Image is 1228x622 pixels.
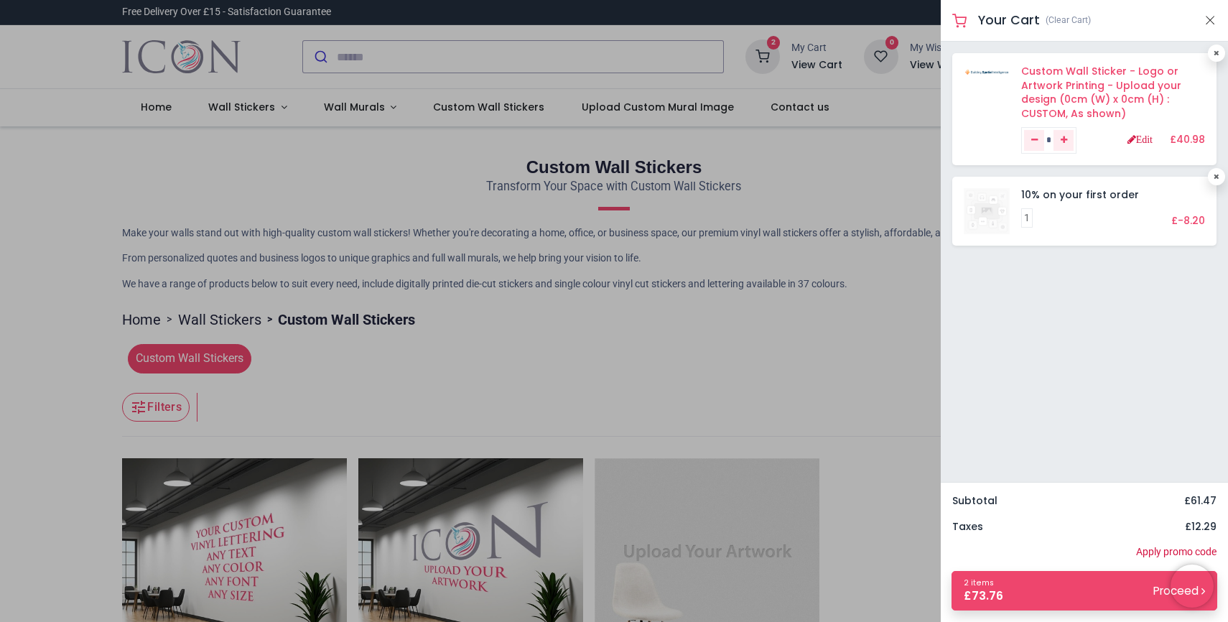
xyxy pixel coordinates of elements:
h6: £ [1170,133,1205,147]
a: Custom Wall Sticker - Logo or Artwork Printing - Upload your design (0cm (W) x 0cm (H) : CUSTOM, ... [1021,64,1181,121]
iframe: Brevo live chat [1171,565,1214,608]
span: 40.98 [1176,132,1205,147]
h5: Your Cart [978,11,1040,29]
span: 73.76 [972,588,1003,603]
h6: £ [1171,214,1205,228]
span: 1 [1024,211,1030,226]
h6: Taxes [952,520,983,534]
img: NI0CAAAECBAgQIECAAAECBAgQIECAAIEJCQgYTwjaaggQIECAAAECBAgQIECAAAECBAgQINB1AQHjrh8h20eAAAECBAgQIECA... [964,69,1010,75]
h6: £ [1185,520,1217,534]
a: 10% on your first order [1021,187,1139,202]
a: Remove one [1024,130,1044,152]
a: 2 items £73.76 Proceed [952,571,1217,611]
a: Add one [1053,130,1074,152]
span: 2 items [964,577,994,588]
span: -﻿8.20 [1178,213,1205,228]
button: Close [1204,11,1217,29]
small: Proceed [1153,583,1205,598]
span: 61.47 [1191,493,1217,508]
span: 12.29 [1191,519,1217,534]
span: £ [964,588,1003,604]
a: (Clear Cart) [1046,14,1091,27]
a: Edit [1127,134,1153,144]
img: 10% on your first order [964,188,1010,234]
h6: £ [1184,494,1217,509]
a: Apply promo code [1136,545,1217,560]
h6: Subtotal [952,494,997,509]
